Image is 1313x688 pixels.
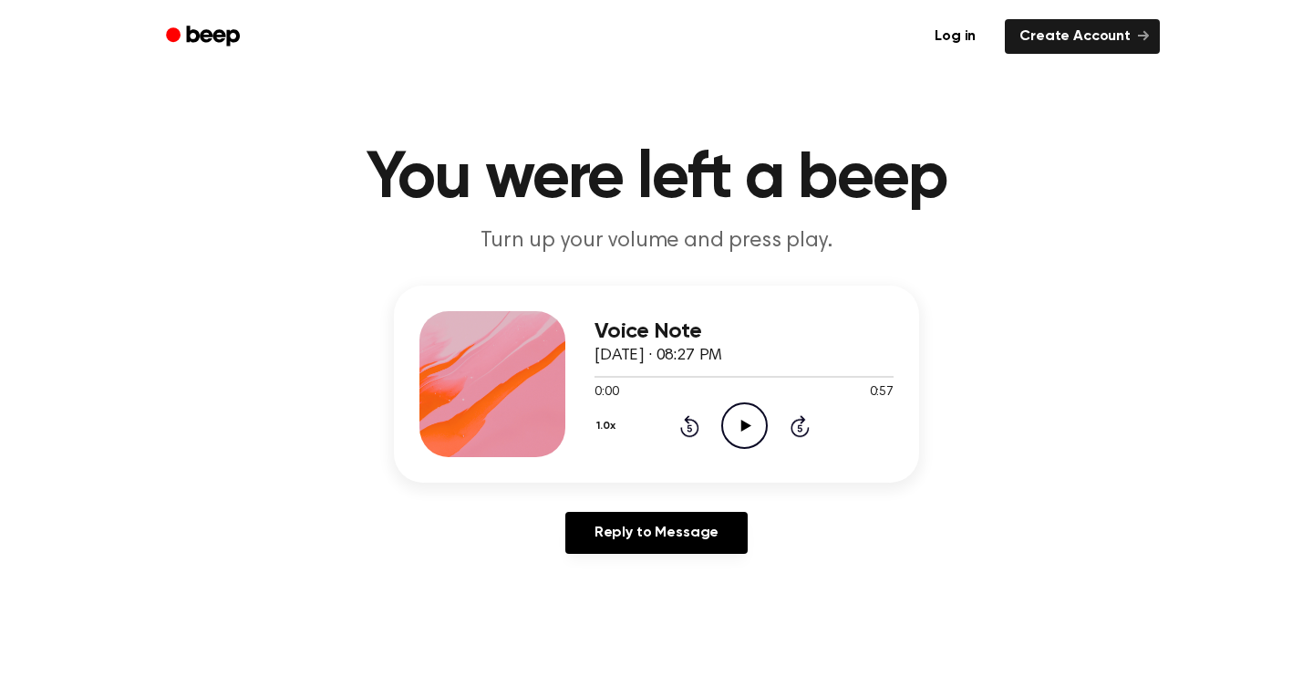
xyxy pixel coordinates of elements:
[594,383,618,402] span: 0:00
[916,16,994,57] a: Log in
[594,348,722,364] span: [DATE] · 08:27 PM
[1005,19,1160,54] a: Create Account
[153,19,256,55] a: Beep
[870,383,894,402] span: 0:57
[190,146,1123,212] h1: You were left a beep
[565,512,748,554] a: Reply to Message
[594,319,894,344] h3: Voice Note
[594,411,622,442] button: 1.0x
[306,226,1007,256] p: Turn up your volume and press play.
